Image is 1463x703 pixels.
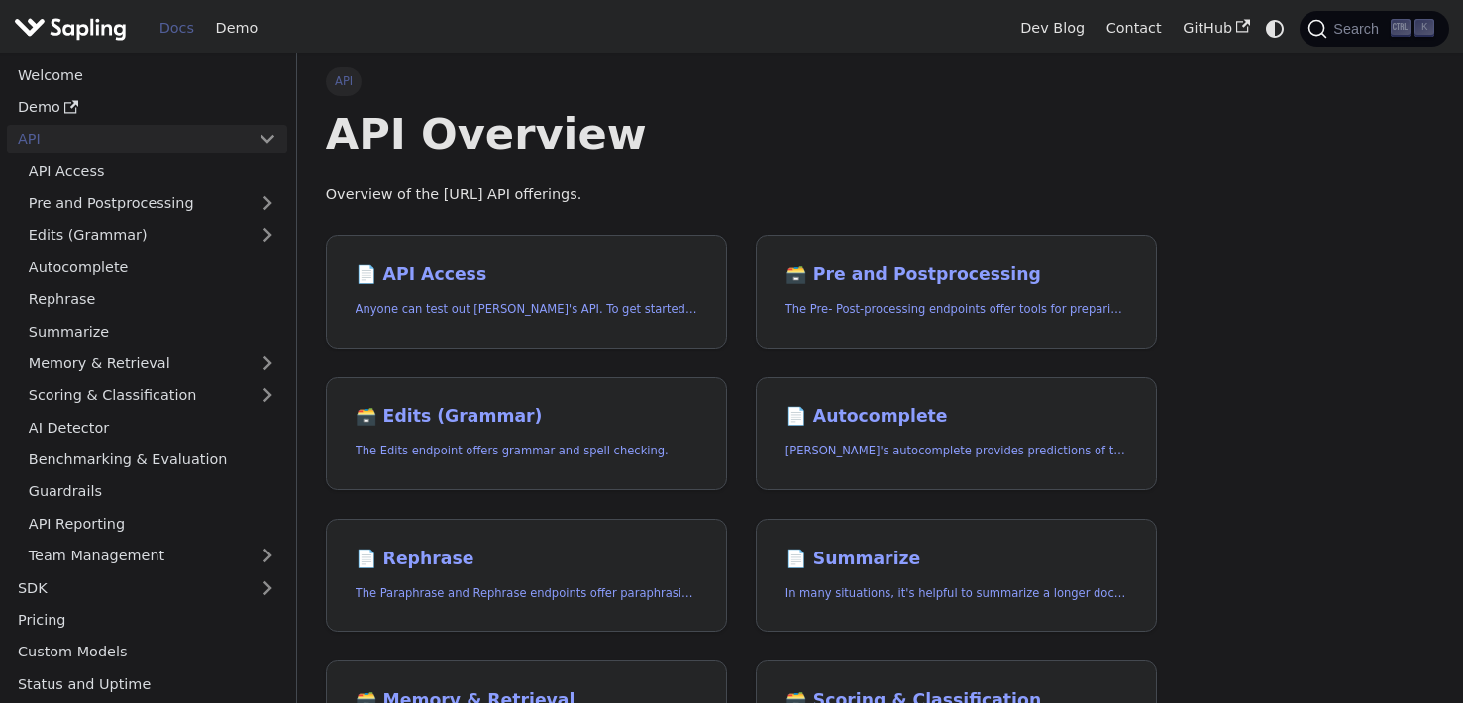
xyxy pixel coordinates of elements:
a: 🗃️ Edits (Grammar)The Edits endpoint offers grammar and spell checking. [326,377,727,491]
kbd: K [1414,19,1434,37]
a: API Access [18,156,287,185]
a: SDK [7,573,248,602]
a: Memory & Retrieval [18,350,287,378]
p: The Paraphrase and Rephrase endpoints offer paraphrasing for particular styles. [356,584,698,603]
h2: Summarize [785,549,1128,570]
span: Search [1327,21,1391,37]
a: API Reporting [18,509,287,538]
a: Summarize [18,317,287,346]
h2: Autocomplete [785,406,1128,428]
h2: API Access [356,264,698,286]
a: Demo [7,93,287,122]
a: Pricing [7,606,287,635]
a: 📄️ Autocomplete[PERSON_NAME]'s autocomplete provides predictions of the next few characters or words [756,377,1157,491]
p: Anyone can test out Sapling's API. To get started with the API, simply: [356,300,698,319]
a: Benchmarking & Evaluation [18,446,287,474]
button: Switch between dark and light mode (currently system mode) [1261,14,1290,43]
a: Pre and Postprocessing [18,189,287,218]
p: Overview of the [URL] API offerings. [326,183,1158,207]
p: The Pre- Post-processing endpoints offer tools for preparing your text data for ingestation as we... [785,300,1128,319]
a: 🗃️ Pre and PostprocessingThe Pre- Post-processing endpoints offer tools for preparing your text d... [756,235,1157,349]
a: Custom Models [7,638,287,666]
a: Guardrails [18,477,287,506]
a: Docs [149,13,205,44]
a: Rephrase [18,285,287,314]
h2: Edits (Grammar) [356,406,698,428]
a: 📄️ SummarizeIn many situations, it's helpful to summarize a longer document into a shorter, more ... [756,519,1157,633]
img: Sapling.ai [14,14,127,43]
a: AI Detector [18,413,287,442]
h2: Rephrase [356,549,698,570]
a: 📄️ RephraseThe Paraphrase and Rephrase endpoints offer paraphrasing for particular styles. [326,519,727,633]
a: API [7,125,248,153]
button: Search (Ctrl+K) [1300,11,1448,47]
p: In many situations, it's helpful to summarize a longer document into a shorter, more easily diges... [785,584,1128,603]
p: The Edits endpoint offers grammar and spell checking. [356,442,698,460]
a: Team Management [18,542,287,570]
a: Dev Blog [1009,13,1095,44]
button: Collapse sidebar category 'API' [248,125,287,153]
a: Scoring & Classification [18,381,287,410]
a: Demo [205,13,268,44]
a: Sapling.ai [14,14,134,43]
a: Autocomplete [18,252,287,281]
nav: Breadcrumbs [326,67,1158,95]
h2: Pre and Postprocessing [785,264,1128,286]
a: Edits (Grammar) [18,221,287,250]
span: API [326,67,363,95]
a: Welcome [7,60,287,89]
a: 📄️ API AccessAnyone can test out [PERSON_NAME]'s API. To get started with the API, simply: [326,235,727,349]
a: Status and Uptime [7,669,287,698]
a: GitHub [1172,13,1260,44]
p: Sapling's autocomplete provides predictions of the next few characters or words [785,442,1128,460]
a: Contact [1096,13,1173,44]
h1: API Overview [326,107,1158,160]
button: Expand sidebar category 'SDK' [248,573,287,602]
